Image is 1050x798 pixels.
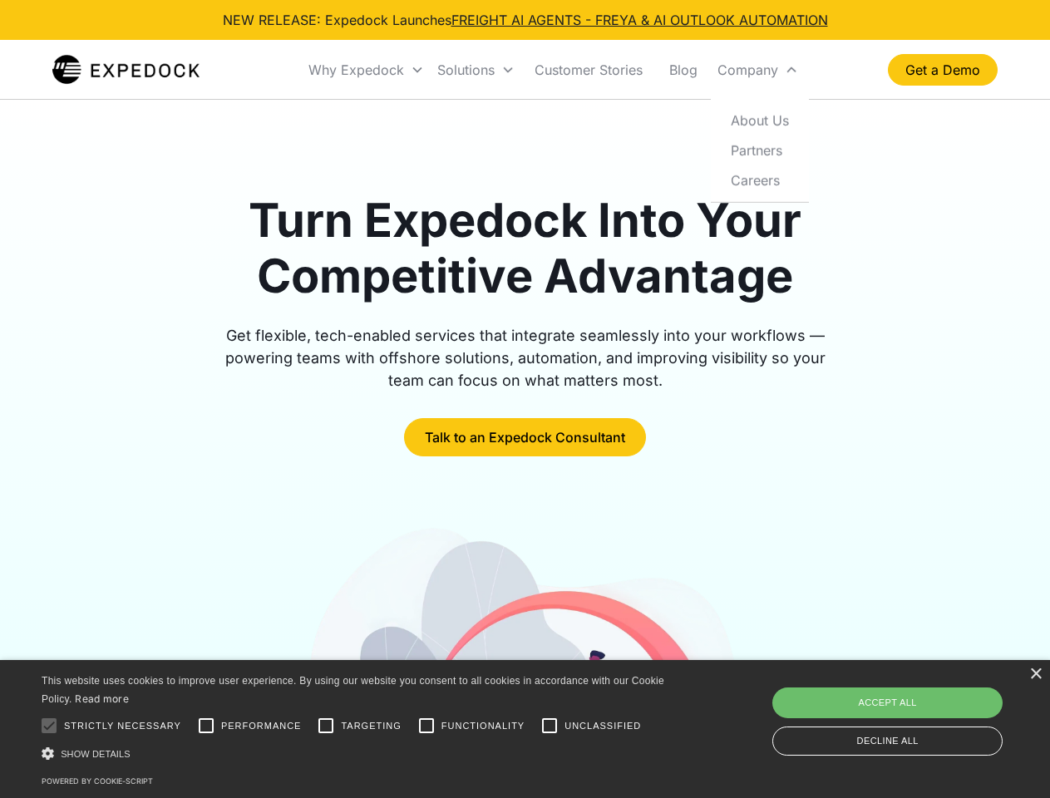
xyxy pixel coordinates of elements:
[717,135,802,165] a: Partners
[308,62,404,78] div: Why Expedock
[717,165,802,195] a: Careers
[206,324,845,392] div: Get flexible, tech-enabled services that integrate seamlessly into your workflows — powering team...
[717,105,802,135] a: About Us
[64,719,181,733] span: Strictly necessary
[52,53,200,86] img: Expedock Logo
[221,719,302,733] span: Performance
[52,53,200,86] a: home
[223,10,828,30] div: NEW RELEASE: Expedock Launches
[564,719,641,733] span: Unclassified
[441,719,525,733] span: Functionality
[717,62,778,78] div: Company
[341,719,401,733] span: Targeting
[61,749,131,759] span: Show details
[437,62,495,78] div: Solutions
[206,193,845,304] h1: Turn Expedock Into Your Competitive Advantage
[711,98,809,202] nav: Company
[711,42,805,98] div: Company
[521,42,656,98] a: Customer Stories
[451,12,828,28] a: FREIGHT AI AGENTS - FREYA & AI OUTLOOK AUTOMATION
[404,418,646,456] a: Talk to an Expedock Consultant
[42,776,153,786] a: Powered by cookie-script
[75,692,129,705] a: Read more
[42,675,664,706] span: This website uses cookies to improve user experience. By using our website you consent to all coo...
[431,42,521,98] div: Solutions
[656,42,711,98] a: Blog
[42,745,670,762] div: Show details
[302,42,431,98] div: Why Expedock
[888,54,998,86] a: Get a Demo
[773,618,1050,798] iframe: Chat Widget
